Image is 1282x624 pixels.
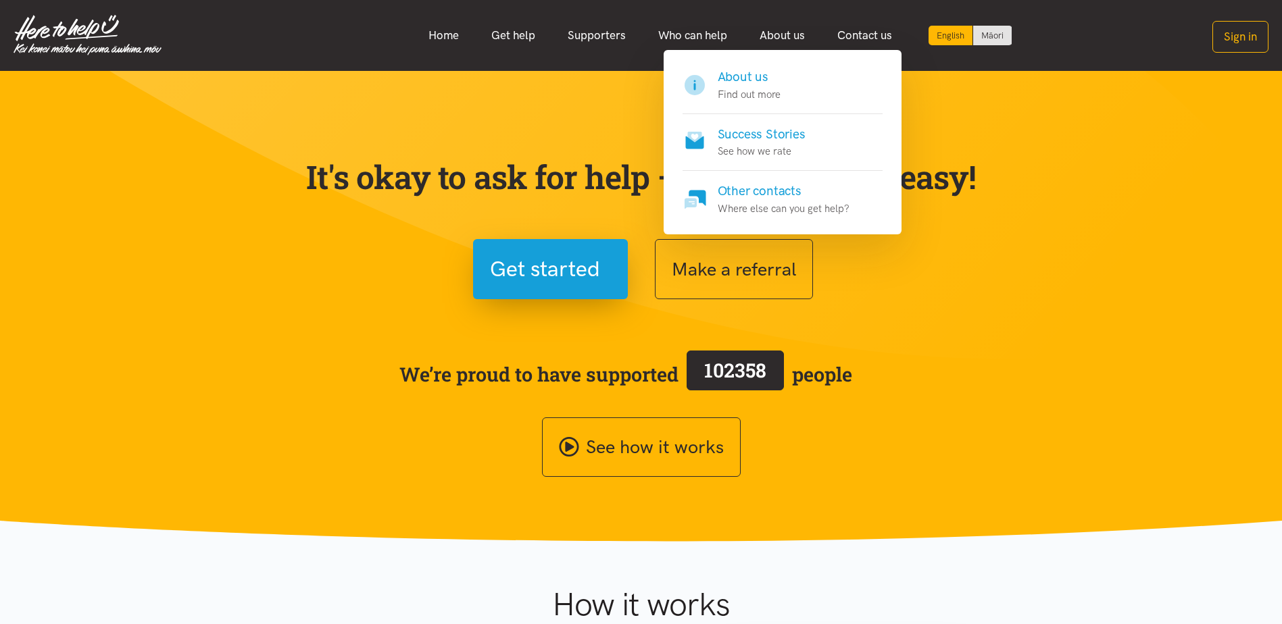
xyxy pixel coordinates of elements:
a: Who can help [642,21,743,50]
img: Home [14,15,162,55]
a: Contact us [821,21,908,50]
a: Success Stories See how we rate [683,114,883,172]
a: Get help [475,21,551,50]
h1: How it works [420,585,862,624]
a: About us Find out more [683,68,883,114]
div: Language toggle [929,26,1012,45]
button: Get started [473,239,628,299]
h4: About us [718,68,781,86]
h4: Other contacts [718,182,849,201]
a: Switch to Te Reo Māori [973,26,1012,45]
div: Current language [929,26,973,45]
a: Other contacts Where else can you get help? [683,171,883,217]
a: 102358 [679,348,792,400]
button: Sign in [1212,21,1268,53]
span: We’re proud to have supported people [399,348,852,400]
a: Supporters [551,21,642,50]
p: It's okay to ask for help — we've made it easy! [303,157,979,197]
span: Get started [490,252,600,286]
button: Make a referral [655,239,813,299]
p: Find out more [718,86,781,103]
p: Where else can you get help? [718,201,849,217]
span: 102358 [704,357,766,383]
div: About us [664,50,902,234]
a: Home [412,21,475,50]
p: See how we rate [718,143,806,159]
a: About us [743,21,821,50]
a: See how it works [542,417,741,477]
h4: Success Stories [718,125,806,144]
